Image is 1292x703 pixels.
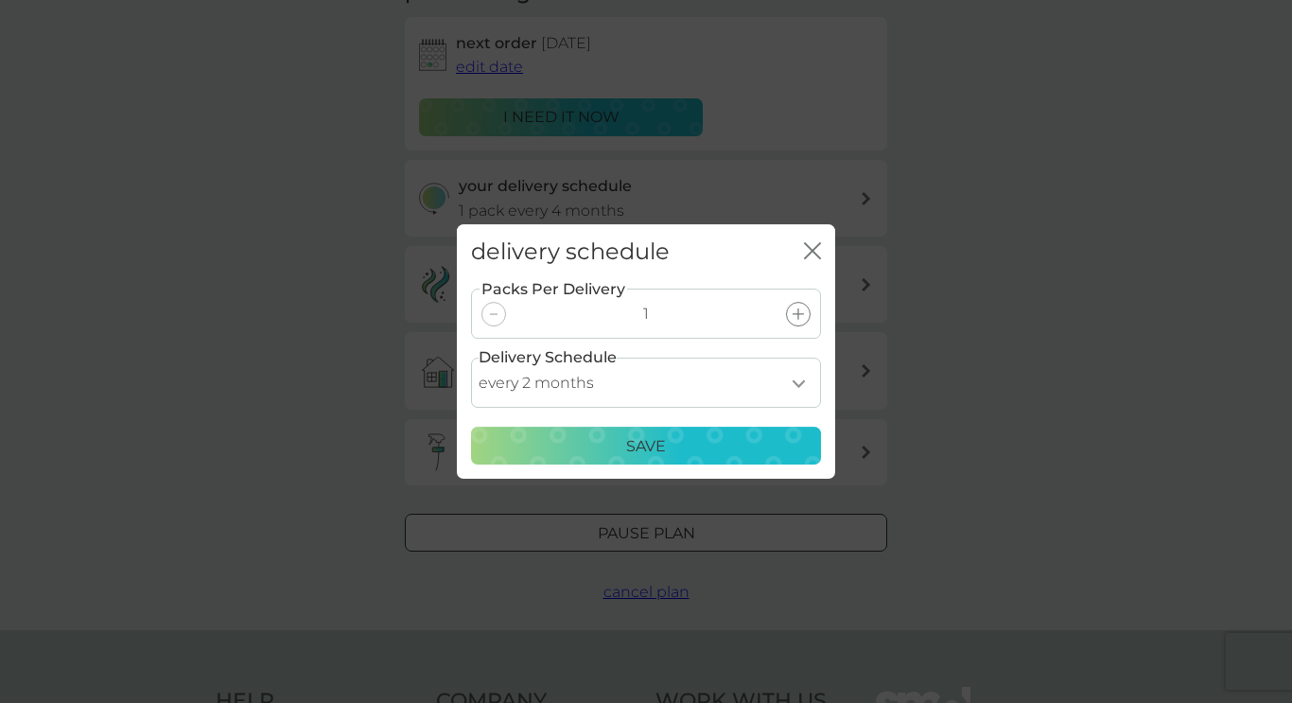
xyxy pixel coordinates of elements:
p: 1 [643,302,649,326]
label: Delivery Schedule [479,345,617,370]
p: Save [626,434,666,459]
h2: delivery schedule [471,238,670,266]
label: Packs Per Delivery [480,277,627,302]
button: Save [471,427,821,465]
button: close [804,242,821,262]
